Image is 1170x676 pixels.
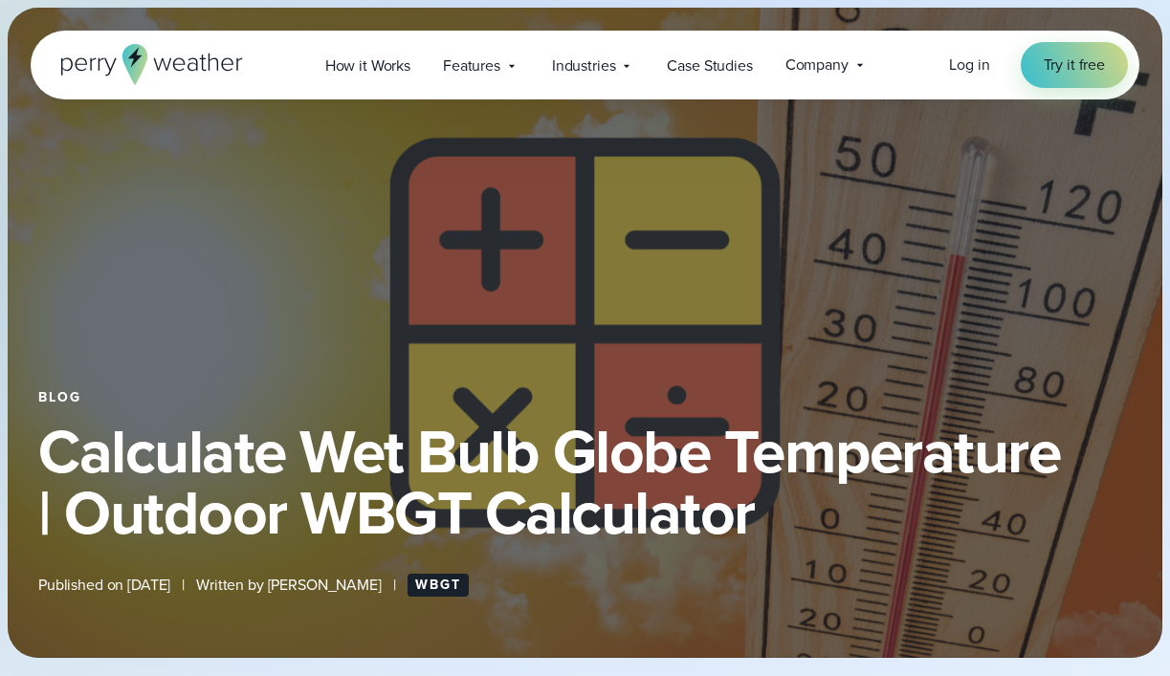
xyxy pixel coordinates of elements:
[1021,42,1128,88] a: Try it free
[38,390,1132,405] div: Blog
[443,55,500,77] span: Features
[38,421,1132,543] h1: Calculate Wet Bulb Globe Temperature | Outdoor WBGT Calculator
[408,574,469,597] a: WBGT
[785,54,849,76] span: Company
[552,55,616,77] span: Industries
[1044,54,1105,76] span: Try it free
[667,55,752,77] span: Case Studies
[325,55,410,77] span: How it Works
[182,574,185,597] span: |
[651,46,768,85] a: Case Studies
[38,574,170,597] span: Published on [DATE]
[196,574,382,597] span: Written by [PERSON_NAME]
[949,54,989,76] span: Log in
[309,46,427,85] a: How it Works
[949,54,989,76] a: Log in
[393,574,396,597] span: |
